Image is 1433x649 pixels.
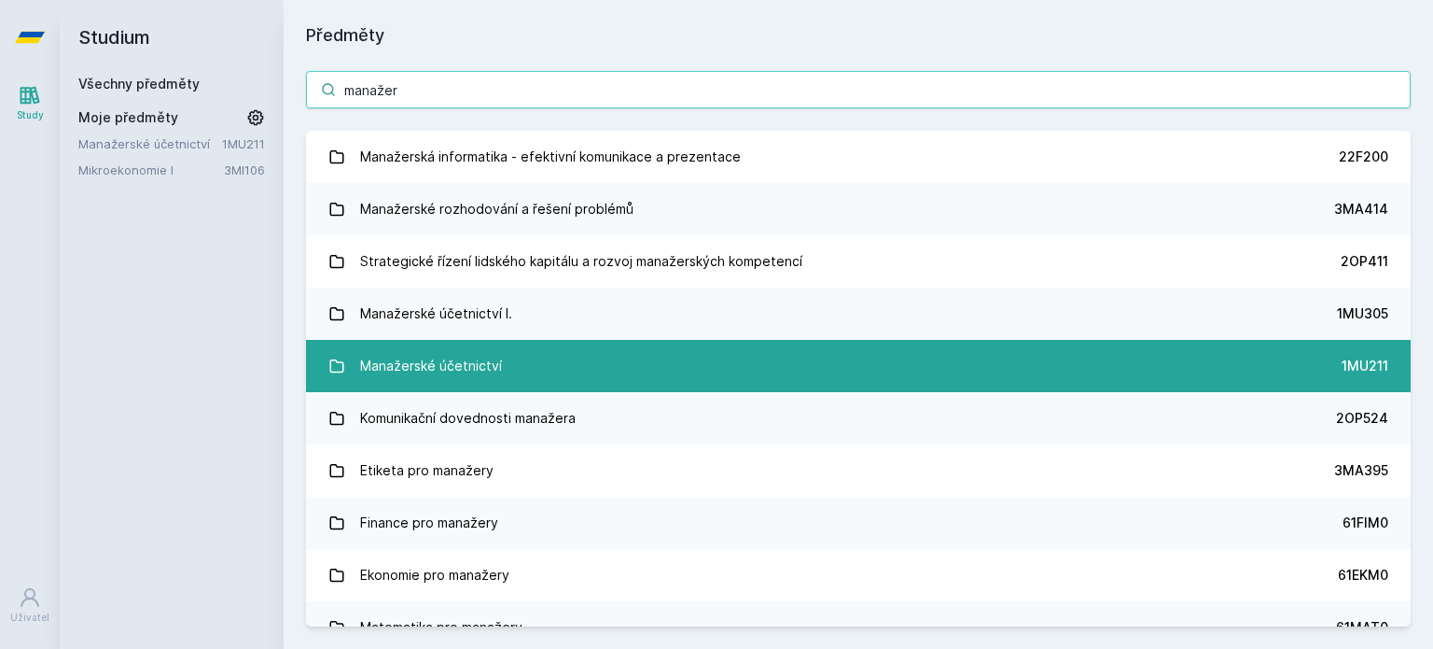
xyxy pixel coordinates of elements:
div: Strategické řízení lidského kapitálu a rozvoj manažerských kompetencí [360,243,802,280]
div: Manažerská informatika - efektivní komunikace a prezentace [360,138,741,176]
span: Moje předměty [78,108,178,127]
div: Study [17,108,44,122]
a: 3MI106 [224,162,265,177]
a: Uživatel [4,577,56,634]
div: Finance pro manažery [360,504,498,542]
div: Uživatel [10,611,49,625]
div: 1MU305 [1337,304,1388,323]
div: 61MAT0 [1336,618,1388,637]
div: 2OP411 [1341,252,1388,271]
a: Ekonomie pro manažery 61EKM0 [306,549,1411,601]
a: Finance pro manažery 61FIM0 [306,497,1411,549]
input: Název nebo ident předmětu… [306,71,1411,108]
div: 22F200 [1339,148,1388,166]
div: Manažerské účetnictví [360,347,502,385]
a: Všechny předměty [78,76,200,92]
div: 3MA414 [1334,200,1388,219]
div: 3MA395 [1334,461,1388,480]
div: 61FIM0 [1343,514,1388,532]
a: Mikroekonomie I [78,161,224,179]
h1: Předměty [306,22,1411,49]
div: Matematika pro manažery [360,609,522,646]
a: Manažerské účetnictví I. 1MU305 [306,288,1411,340]
div: 61EKM0 [1338,566,1388,585]
a: Etiketa pro manažery 3MA395 [306,444,1411,497]
div: Ekonomie pro manažery [360,557,509,594]
div: Manažerské rozhodování a řešení problémů [360,190,633,228]
a: Manažerské rozhodování a řešení problémů 3MA414 [306,183,1411,235]
a: Strategické řízení lidského kapitálu a rozvoj manažerských kompetencí 2OP411 [306,235,1411,288]
a: Manažerské účetnictví [78,134,222,153]
div: Etiketa pro manažery [360,452,494,489]
div: 1MU211 [1342,357,1388,375]
div: 2OP524 [1336,409,1388,428]
a: Komunikační dovednosti manažera 2OP524 [306,392,1411,444]
a: Manažerská informatika - efektivní komunikace a prezentace 22F200 [306,131,1411,183]
div: Komunikační dovednosti manažera [360,400,576,437]
a: Manažerské účetnictví 1MU211 [306,340,1411,392]
a: Study [4,75,56,132]
div: Manažerské účetnictví I. [360,295,512,332]
a: 1MU211 [222,136,265,151]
